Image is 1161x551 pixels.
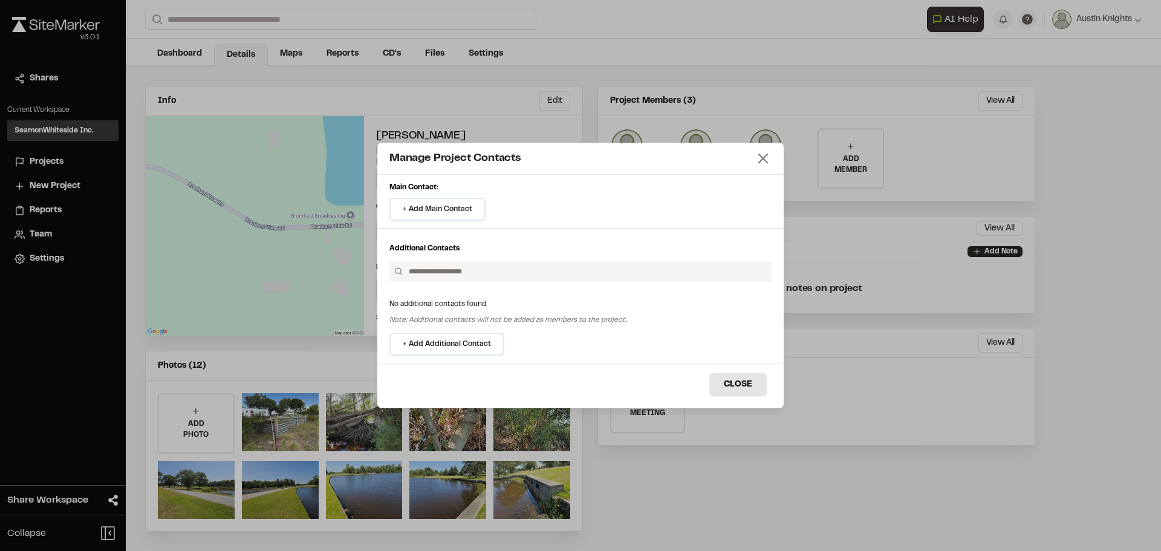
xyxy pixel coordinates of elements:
[389,317,627,323] i: Note: Additional contacts will not be added as members to the project.
[389,333,504,356] button: + Add Additional Contact
[389,151,755,167] div: Manage Project Contacts
[389,182,772,193] p: Main Contact:
[389,198,486,221] button: + Add Main Contact
[377,289,784,315] p: No additional contacts found.
[377,236,784,261] p: Additional Contacts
